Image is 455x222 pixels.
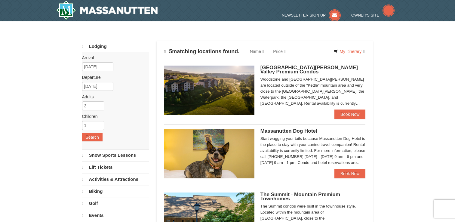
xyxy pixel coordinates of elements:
a: Lodging [82,41,149,52]
span: The Summit - Mountain Premium Townhomes [260,192,340,202]
button: Search [82,133,103,141]
a: Newsletter Sign Up [282,13,341,17]
span: Newsletter Sign Up [282,13,326,17]
a: Price [269,45,290,57]
a: Events [82,210,149,221]
span: [GEOGRAPHIC_DATA][PERSON_NAME] - Valley Premium Condos [260,65,361,75]
a: My Itinerary [330,47,368,56]
img: 27428181-5-81c892a3.jpg [164,129,254,178]
img: 19219041-4-ec11c166.jpg [164,66,254,115]
a: Massanutten Resort [56,1,158,20]
img: Massanutten Resort Logo [56,1,158,20]
a: Book Now [334,109,366,119]
label: Arrival [82,55,145,61]
label: Adults [82,94,145,100]
a: Activities & Attractions [82,174,149,185]
span: Massanutten Dog Hotel [260,128,317,134]
label: Departure [82,74,145,80]
a: Golf [82,198,149,209]
a: Snow Sports Lessons [82,150,149,161]
a: Book Now [334,169,366,178]
a: Name [245,45,269,57]
label: Children [82,113,145,119]
span: Owner's Site [351,13,380,17]
a: Biking [82,186,149,197]
a: Owner's Site [351,13,395,17]
div: Start wagging your tails because Massanutten Dog Hotel is the place to stay with your canine trav... [260,136,366,166]
a: Lift Tickets [82,162,149,173]
div: Woodstone and [GEOGRAPHIC_DATA][PERSON_NAME] are located outside of the "Kettle" mountain area an... [260,76,366,106]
